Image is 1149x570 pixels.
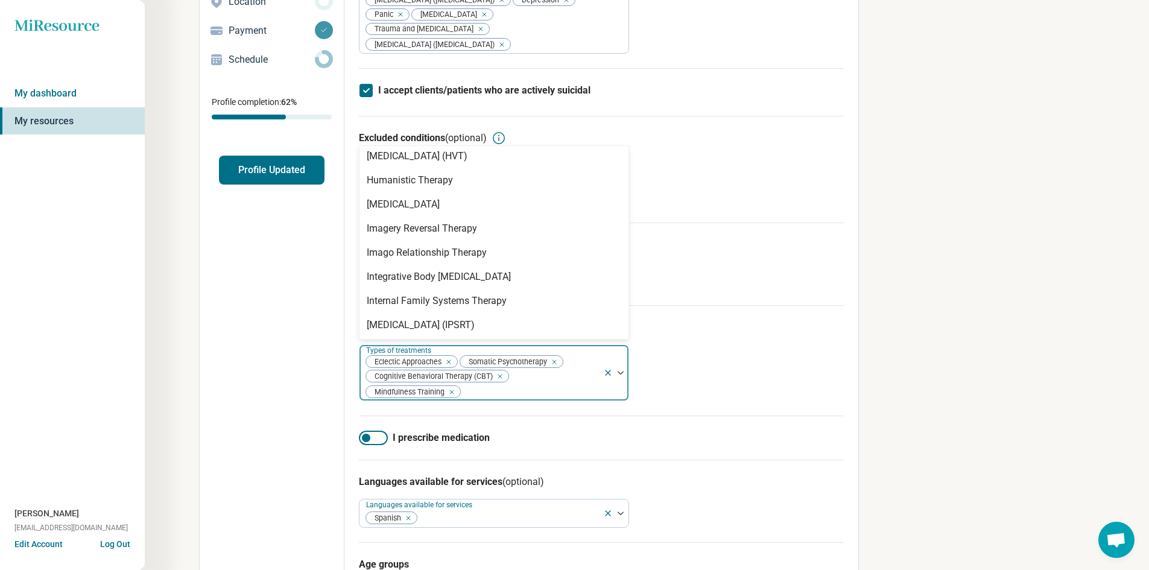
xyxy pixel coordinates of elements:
div: [MEDICAL_DATA] [367,197,440,212]
span: I prescribe medication [393,431,490,445]
a: Open chat [1098,522,1135,558]
a: Schedule [200,45,344,74]
p: Payment [229,24,315,38]
span: Spanish [366,512,405,524]
button: Profile Updated [219,156,324,185]
div: Profile completion [212,115,332,119]
label: Types of treatments [366,346,434,355]
span: Panic [366,9,397,21]
a: Payment [200,16,344,45]
span: Somatic Psychotherapy [460,356,551,367]
h3: Excluded conditions [359,131,487,145]
button: Log Out [100,538,130,548]
h3: Languages available for services [359,475,844,489]
p: Schedule [229,52,315,67]
div: Imago Relationship Therapy [367,245,487,260]
span: Mindfulness Training [366,386,448,397]
div: [MEDICAL_DATA] (HVT) [367,149,467,163]
span: I accept clients/patients who are actively suicidal [378,84,590,96]
div: Profile completion: [200,89,344,127]
span: (optional) [445,132,487,144]
div: Integrative Body [MEDICAL_DATA] [367,270,511,284]
div: Imagery Reversal Therapy [367,221,477,236]
span: (optional) [502,476,544,487]
span: Cognitive Behavioral Therapy (CBT) [366,370,496,382]
div: Internal Family Systems Therapy [367,294,507,308]
span: [PERSON_NAME] [14,507,79,520]
div: Humanistic Therapy [367,173,453,188]
label: Languages available for services [366,501,475,509]
button: Edit Account [14,538,63,551]
span: [MEDICAL_DATA] [412,9,481,21]
span: [EMAIL_ADDRESS][DOMAIN_NAME] [14,522,128,533]
span: Eclectic Approaches [366,356,445,367]
span: 62 % [281,97,297,107]
div: [MEDICAL_DATA] (IPSRT) [367,318,475,332]
span: [MEDICAL_DATA] ([MEDICAL_DATA]) [366,39,498,50]
span: Trauma and [MEDICAL_DATA] [366,24,477,35]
